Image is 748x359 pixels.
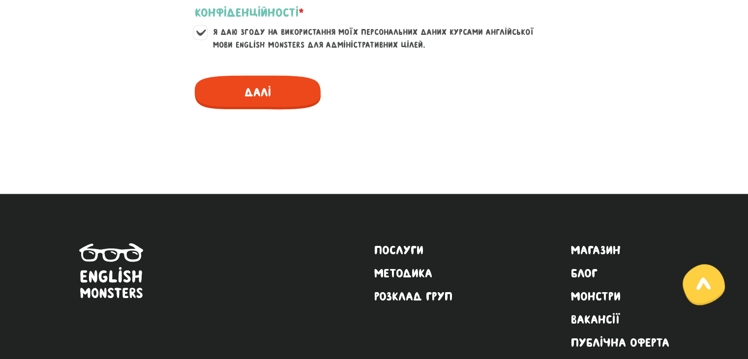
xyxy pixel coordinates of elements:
a: Монстри [571,289,669,303]
a: Розклад груп [374,289,452,303]
a: Вакансії [571,312,669,327]
a: Блог [571,266,669,280]
img: English Monsters [79,243,143,298]
a: Методика [374,266,452,280]
a: Послуги [374,243,452,257]
span: Далі [195,75,321,109]
label: Я даю згоду на використання моїх персональних даних курсами англійської мови English Monsters для... [205,26,556,51]
a: Магазин [571,243,669,257]
a: Публічна оферта [571,335,669,350]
